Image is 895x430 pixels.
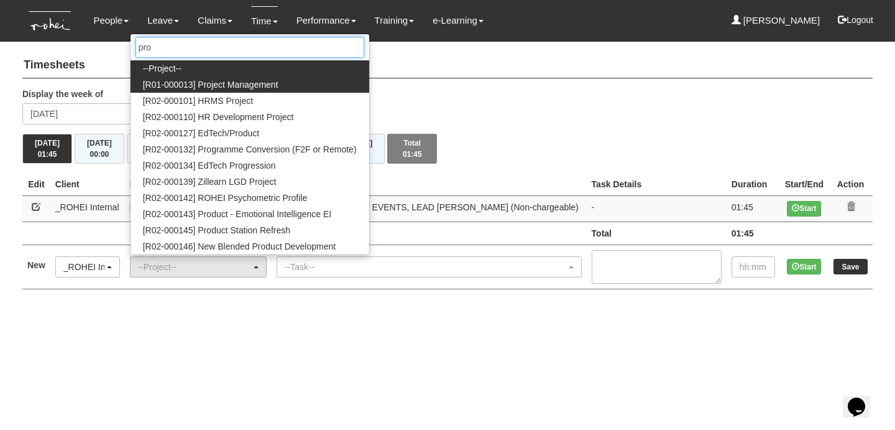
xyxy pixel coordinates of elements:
span: [R02-000146] New Blended Product Development [143,240,336,253]
a: Leave [147,6,179,35]
button: --Project-- [130,256,267,278]
span: [R02-000110] HR Development Project [143,111,294,123]
span: 01:45 [403,150,422,159]
button: [DATE]01:45 [22,134,72,164]
span: 00:00 [90,150,109,159]
th: Project [125,173,272,196]
button: Logout [829,5,882,35]
div: --Project-- [138,261,251,273]
span: [R02-000132] Programme Conversion (F2F or Remote) [143,143,357,156]
span: --Project-- [143,62,181,75]
td: - [587,195,727,222]
button: _ROHEI Internal [55,256,120,278]
b: Total [592,228,612,238]
a: Time [251,6,278,35]
button: Start [787,201,821,217]
span: [R02-000134] EdTech Progression [143,159,276,172]
div: Timesheet Week Summary [22,134,873,164]
span: 01:45 [38,150,57,159]
th: Edit [22,173,50,196]
td: RO01 STAFF COMM/D, EVENTS, LEAD [PERSON_NAME] (Non-chargeable) [272,195,587,222]
th: Task Details [587,173,727,196]
label: New [27,259,45,271]
span: [R02-000139] Zillearn LGD Project [143,175,277,188]
a: [PERSON_NAME] [732,6,820,35]
button: --Task-- [277,256,582,278]
a: Claims [198,6,232,35]
button: [DATE]00:00 [127,134,177,164]
button: Start [787,259,821,274]
button: Total01:45 [387,134,437,164]
h4: Timesheets [22,53,873,78]
td: 01:45 [727,222,780,245]
span: [R02-000143] Product - Emotional Intelligence EI [143,208,332,220]
div: --Task-- [285,261,566,273]
label: Display the week of [22,88,103,100]
th: Project Task [272,173,587,196]
button: [DATE]00:00 [75,134,124,164]
td: [R01-000013] Project Management [125,195,272,222]
th: Duration [727,173,780,196]
a: Performance [296,6,356,35]
input: hh:mm [732,256,775,278]
span: 00:00 [351,150,370,159]
td: 01:45 [727,195,780,222]
iframe: chat widget [843,380,883,418]
th: Client [50,173,125,196]
input: Save [833,259,868,274]
div: _ROHEI Internal [63,261,104,273]
a: e-Learning [433,6,484,35]
span: [R02-000101] HRMS Project [143,95,253,107]
a: People [93,6,129,35]
td: _ROHEI Internal [50,195,125,222]
span: [R02-000142] ROHEI Psychometric Profile [143,192,308,204]
th: Action [828,173,873,196]
span: [R02-000145] Product Station Refresh [143,224,290,236]
a: Training [375,6,415,35]
span: [R02-000127] EdTech/Product [143,127,260,139]
th: Start/End [780,173,828,196]
span: [R01-000013] Project Management [143,78,278,91]
input: Search [135,37,364,58]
